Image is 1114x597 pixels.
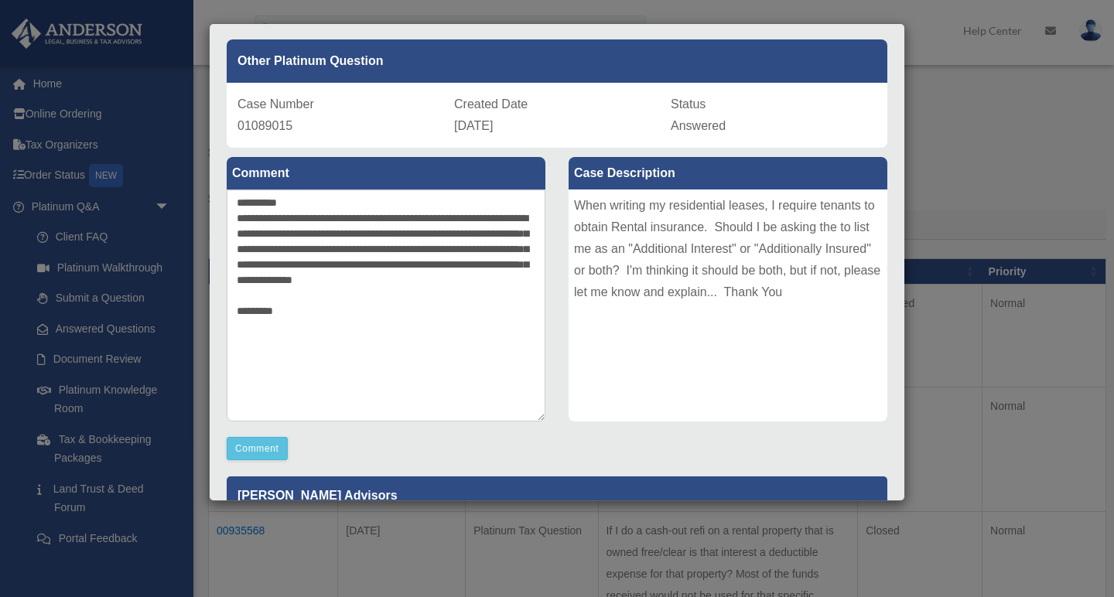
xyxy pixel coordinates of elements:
p: [PERSON_NAME] Advisors [227,476,887,514]
label: Case Description [569,157,887,189]
span: [DATE] [454,119,493,132]
span: 01089015 [237,119,292,132]
label: Comment [227,157,545,189]
span: Created Date [454,97,528,111]
span: Answered [671,119,726,132]
button: Comment [227,437,288,460]
div: Other Platinum Question [227,39,887,83]
span: Status [671,97,706,111]
div: When writing my residential leases, I require tenants to obtain Rental insurance. Should I be ask... [569,189,887,421]
span: Case Number [237,97,314,111]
